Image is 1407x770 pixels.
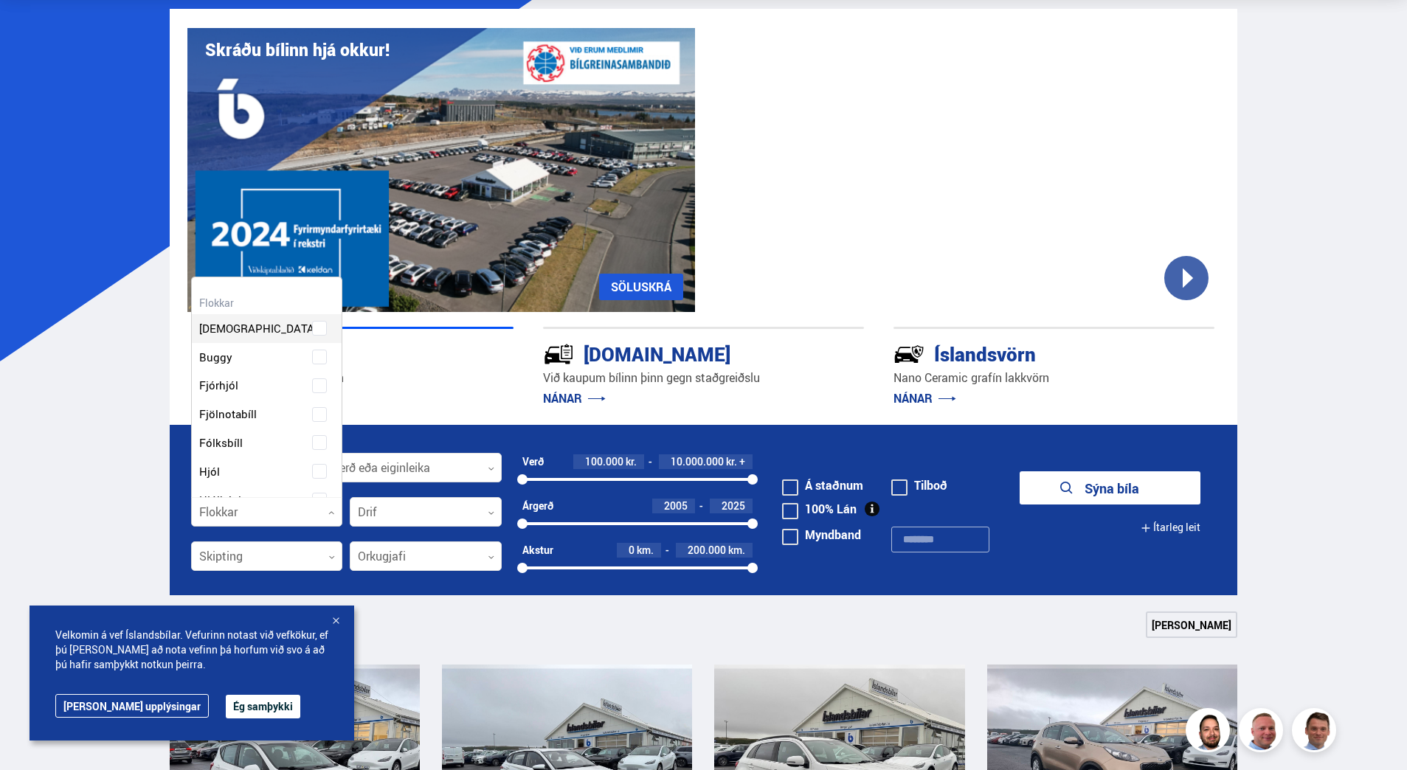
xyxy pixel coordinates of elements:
[199,375,238,396] span: Fjórhjól
[1020,471,1200,504] button: Sýna bíla
[543,390,606,406] a: NÁNAR
[543,340,812,366] div: [DOMAIN_NAME]
[1188,710,1232,755] img: nhp88E3Fdnt1Opn2.png
[893,390,956,406] a: NÁNAR
[199,318,317,339] span: [DEMOGRAPHIC_DATA]
[722,499,745,513] span: 2025
[893,370,1214,386] p: Nano Ceramic grafín lakkvörn
[728,544,745,556] span: km.
[1241,710,1285,755] img: siFngHWaQ9KaOqBr.png
[688,543,726,557] span: 200.000
[199,403,257,425] span: Fjölnotabíll
[193,370,514,386] p: [PERSON_NAME] finna bílinn
[522,500,553,512] div: Árgerð
[671,454,724,468] span: 10.000.000
[637,544,654,556] span: km.
[893,340,1162,366] div: Íslandsvörn
[739,456,745,468] span: +
[199,461,220,482] span: Hjól
[629,543,635,557] span: 0
[664,499,688,513] span: 2005
[1146,611,1237,638] a: [PERSON_NAME]
[205,40,390,60] h1: Skráðu bílinn hjá okkur!
[1294,710,1338,755] img: FbJEzSuNWCJXmdc-.webp
[199,347,232,368] span: Buggy
[585,454,623,468] span: 100.000
[626,456,637,468] span: kr.
[726,456,737,468] span: kr.
[543,370,864,386] p: Við kaupum bílinn þinn gegn staðgreiðslu
[187,28,695,312] img: eKx6w-_Home_640_.png
[543,339,574,370] img: tr5P-W3DuiFaO7aO.svg
[55,694,209,718] a: [PERSON_NAME] upplýsingar
[893,339,924,370] img: -Svtn6bYgwAsiwNX.svg
[782,529,861,541] label: Myndband
[199,432,243,454] span: Fólksbíll
[226,695,300,718] button: Ég samþykki
[522,544,553,556] div: Akstur
[782,479,863,491] label: Á staðnum
[891,479,947,491] label: Tilboð
[1141,511,1200,544] button: Ítarleg leit
[55,628,328,672] span: Velkomin á vef Íslandsbílar. Vefurinn notast við vefkökur, ef þú [PERSON_NAME] að nota vefinn þá ...
[12,6,56,50] button: Opna LiveChat spjallviðmót
[199,490,241,511] span: Hjólhýsi
[599,274,683,300] a: SÖLUSKRÁ
[782,503,857,515] label: 100% Lán
[522,456,544,468] div: Verð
